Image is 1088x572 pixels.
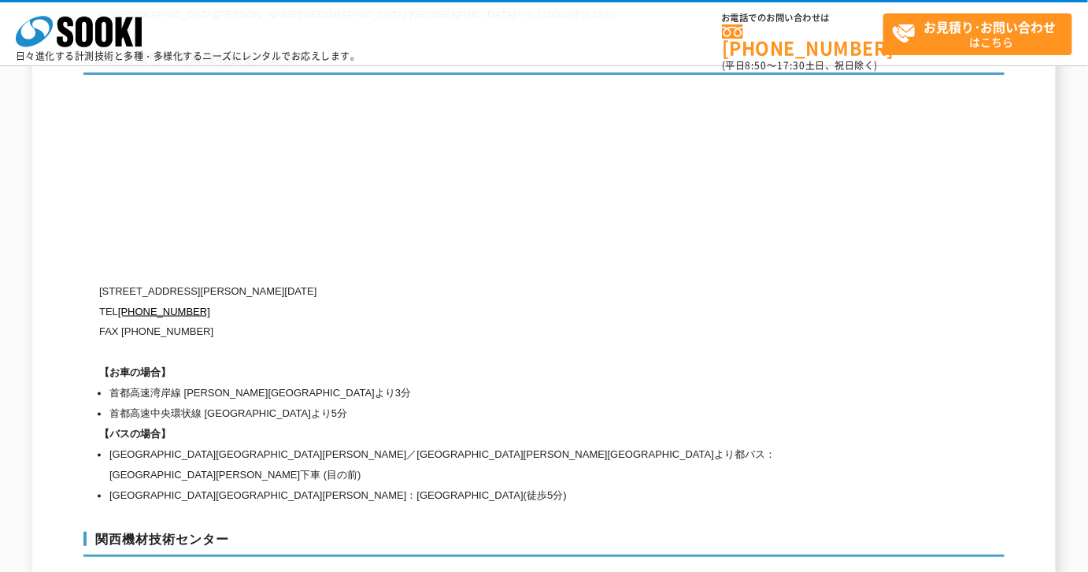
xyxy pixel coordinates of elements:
span: 8:50 [746,58,768,72]
p: TEL [99,302,855,322]
h3: 関西機材技術センター [83,532,1005,557]
li: [GEOGRAPHIC_DATA][GEOGRAPHIC_DATA][PERSON_NAME]：[GEOGRAPHIC_DATA](徒歩5分) [109,486,855,507]
span: はこちら [892,14,1071,54]
span: お電話でのお問い合わせは [722,13,883,23]
a: [PHONE_NUMBER] [118,306,210,318]
a: [PHONE_NUMBER] [722,24,883,57]
li: 首都高速湾岸線 [PERSON_NAME][GEOGRAPHIC_DATA]より3分 [109,384,855,404]
h1: 【バスの場合】 [99,425,855,445]
h1: 【お車の場合】 [99,363,855,384]
p: FAX [PHONE_NUMBER] [99,322,855,343]
strong: お見積り･お問い合わせ [924,17,1057,36]
li: 首都高速中央環状線 [GEOGRAPHIC_DATA]より5分 [109,404,855,425]
p: 日々進化する計測技術と多種・多様化するニーズにレンタルでお応えします。 [16,51,361,61]
span: 17:30 [777,58,805,72]
span: (平日 ～ 土日、祝日除く) [722,58,878,72]
li: [GEOGRAPHIC_DATA][GEOGRAPHIC_DATA][PERSON_NAME]／[GEOGRAPHIC_DATA][PERSON_NAME][GEOGRAPHIC_DATA]より... [109,445,855,486]
p: [STREET_ADDRESS][PERSON_NAME][DATE] [99,281,855,302]
a: お見積り･お問い合わせはこちら [883,13,1072,55]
